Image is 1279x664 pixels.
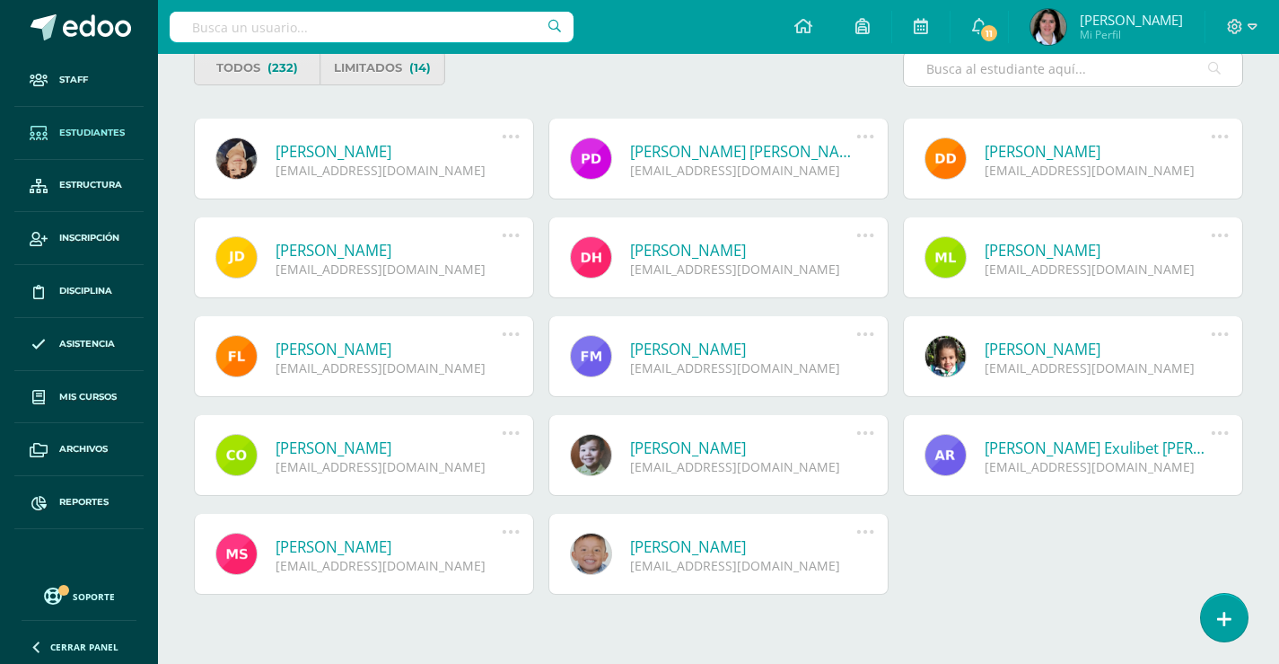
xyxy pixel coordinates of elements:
div: [EMAIL_ADDRESS][DOMAIN_NAME] [630,261,856,278]
span: 11 [979,23,999,43]
span: (14) [409,51,431,84]
a: [PERSON_NAME] [276,536,502,557]
a: Asistencia [14,318,144,371]
div: [EMAIL_ADDRESS][DOMAIN_NAME] [276,458,502,475]
div: [EMAIL_ADDRESS][DOMAIN_NAME] [985,458,1211,475]
span: Inscripción [59,231,119,245]
a: [PERSON_NAME] [985,240,1211,261]
a: [PERSON_NAME] [630,339,856,359]
span: Asistencia [59,337,115,351]
span: Cerrar panel [50,641,118,653]
span: Estudiantes [59,126,125,140]
span: Mis cursos [59,390,117,404]
span: Estructura [59,178,122,192]
a: [PERSON_NAME] [985,339,1211,359]
a: [PERSON_NAME] [276,141,502,162]
a: [PERSON_NAME] [276,339,502,359]
a: Estructura [14,160,144,213]
div: [EMAIL_ADDRESS][DOMAIN_NAME] [985,359,1211,376]
div: [EMAIL_ADDRESS][DOMAIN_NAME] [630,359,856,376]
div: [EMAIL_ADDRESS][DOMAIN_NAME] [985,261,1211,278]
a: Reportes [14,476,144,529]
div: [EMAIL_ADDRESS][DOMAIN_NAME] [276,261,502,278]
a: [PERSON_NAME] Exulibet [PERSON_NAME] [985,438,1211,458]
span: Archivos [59,442,108,456]
a: [PERSON_NAME] [985,141,1211,162]
a: [PERSON_NAME] [PERSON_NAME] [630,141,856,162]
a: [PERSON_NAME] [276,240,502,261]
a: [PERSON_NAME] [630,438,856,458]
a: [PERSON_NAME] [276,438,502,458]
a: Inscripción [14,212,144,265]
a: Soporte [22,583,136,607]
a: Estudiantes [14,107,144,160]
div: [EMAIL_ADDRESS][DOMAIN_NAME] [985,162,1211,179]
span: (232) [267,51,298,84]
img: dbaff9155df2cbddabe12780bec20cac.png [1030,9,1066,45]
div: [EMAIL_ADDRESS][DOMAIN_NAME] [630,162,856,179]
a: [PERSON_NAME] [630,240,856,261]
div: [EMAIL_ADDRESS][DOMAIN_NAME] [276,359,502,376]
a: Limitados(14) [320,50,445,85]
div: [EMAIL_ADDRESS][DOMAIN_NAME] [630,557,856,574]
span: Mi Perfil [1080,27,1183,42]
a: Mis cursos [14,371,144,424]
a: Staff [14,54,144,107]
div: [EMAIL_ADDRESS][DOMAIN_NAME] [276,162,502,179]
a: Archivos [14,423,144,476]
input: Busca al estudiante aquí... [904,51,1242,86]
a: [PERSON_NAME] [630,536,856,557]
div: [EMAIL_ADDRESS][DOMAIN_NAME] [630,458,856,475]
div: [EMAIL_ADDRESS][DOMAIN_NAME] [276,557,502,574]
span: Soporte [73,590,115,603]
a: Todos(232) [194,50,320,85]
span: Disciplina [59,284,112,298]
span: [PERSON_NAME] [1080,11,1183,29]
input: Busca un usuario... [170,12,574,42]
span: Reportes [59,495,109,509]
a: Disciplina [14,265,144,318]
span: Staff [59,73,88,87]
